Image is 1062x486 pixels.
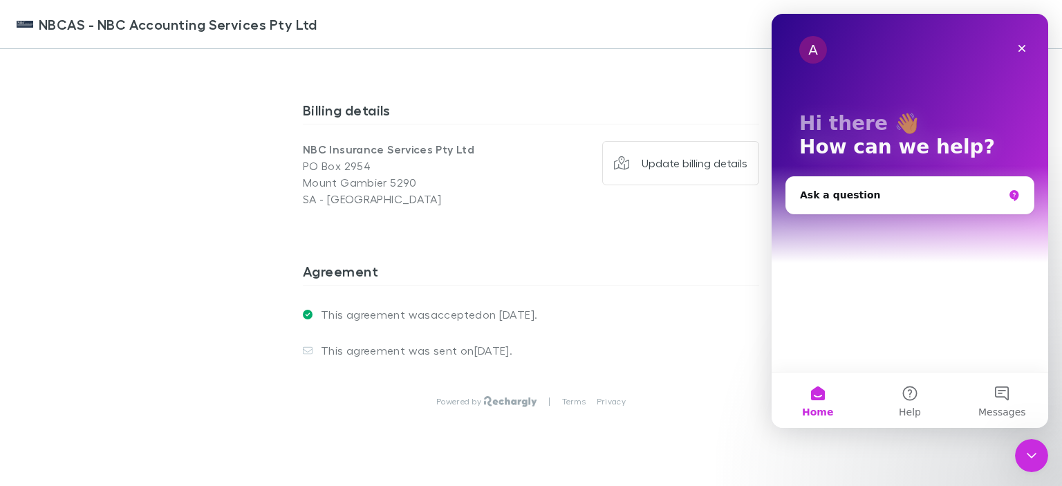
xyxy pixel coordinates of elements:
p: SA - [GEOGRAPHIC_DATA] [303,191,531,207]
img: Rechargly Logo [484,396,537,407]
p: This agreement was accepted on [DATE] . [313,308,537,321]
p: | [548,396,550,407]
p: NBC Insurance Services Pty Ltd [303,141,531,158]
button: Update billing details [602,141,760,185]
span: NBCAS - NBC Accounting Services Pty Ltd [39,14,317,35]
h3: Billing details [303,102,759,124]
h3: Agreement [303,263,759,285]
iframe: Intercom live chat [1015,439,1048,472]
img: NBCAS - NBC Accounting Services Pty Ltd's Logo [17,16,33,32]
p: This agreement was sent on [DATE] . [313,344,512,357]
a: Terms [562,396,586,407]
a: Privacy [597,396,626,407]
iframe: Intercom live chat [772,14,1048,428]
p: Powered by [436,396,484,407]
div: Update billing details [642,156,747,170]
p: Mount Gambier 5290 [303,174,531,191]
p: PO Box 2954 [303,158,531,174]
